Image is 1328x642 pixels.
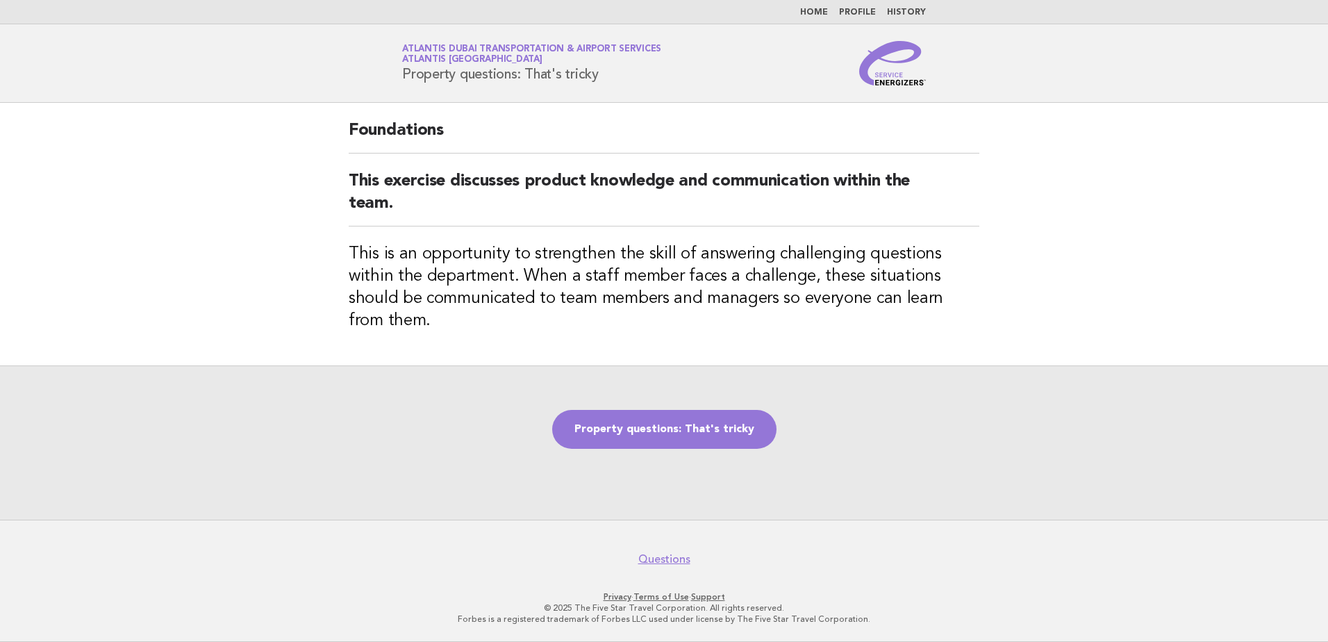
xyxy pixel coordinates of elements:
[604,592,631,602] a: Privacy
[859,41,926,85] img: Service Energizers
[691,592,725,602] a: Support
[839,8,876,17] a: Profile
[349,120,979,154] h2: Foundations
[239,602,1089,614] p: © 2025 The Five Star Travel Corporation. All rights reserved.
[402,44,661,64] a: Atlantis Dubai Transportation & Airport ServicesAtlantis [GEOGRAPHIC_DATA]
[633,592,689,602] a: Terms of Use
[887,8,926,17] a: History
[349,243,979,332] h3: This is an opportunity to strengthen the skill of answering challenging questions within the depa...
[638,552,690,566] a: Questions
[239,614,1089,625] p: Forbes is a registered trademark of Forbes LLC used under license by The Five Star Travel Corpora...
[552,410,777,449] a: Property questions: That's tricky
[239,591,1089,602] p: · ·
[402,45,661,81] h1: Property questions: That's tricky
[800,8,828,17] a: Home
[402,56,542,65] span: Atlantis [GEOGRAPHIC_DATA]
[349,170,979,227] h2: This exercise discusses product knowledge and communication within the team.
